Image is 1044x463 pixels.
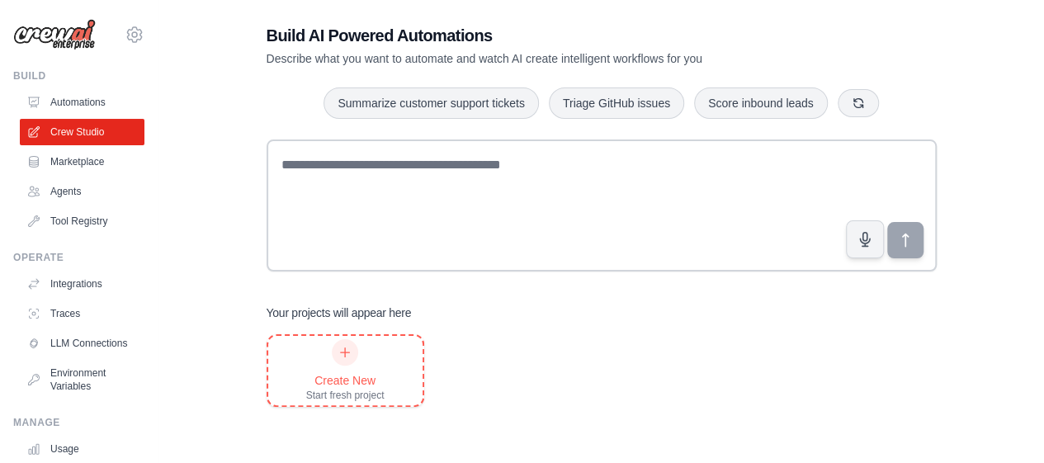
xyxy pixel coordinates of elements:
a: Tool Registry [20,208,144,234]
a: Crew Studio [20,119,144,145]
a: Traces [20,300,144,327]
div: Build [13,69,144,83]
button: Summarize customer support tickets [324,87,538,119]
div: Manage [13,416,144,429]
a: Automations [20,89,144,116]
a: Integrations [20,271,144,297]
iframe: Chat Widget [961,384,1044,463]
h1: Build AI Powered Automations [267,24,821,47]
p: Describe what you want to automate and watch AI create intelligent workflows for you [267,50,821,67]
button: Triage GitHub issues [549,87,684,119]
button: Get new suggestions [838,89,879,117]
a: Environment Variables [20,360,144,399]
a: LLM Connections [20,330,144,357]
button: Score inbound leads [694,87,828,119]
div: Start fresh project [306,389,385,402]
a: Agents [20,178,144,205]
img: Logo [13,19,96,50]
button: Click to speak your automation idea [846,220,884,258]
a: Usage [20,436,144,462]
div: Operate [13,251,144,264]
div: Create New [306,372,385,389]
h3: Your projects will appear here [267,305,412,321]
a: Marketplace [20,149,144,175]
